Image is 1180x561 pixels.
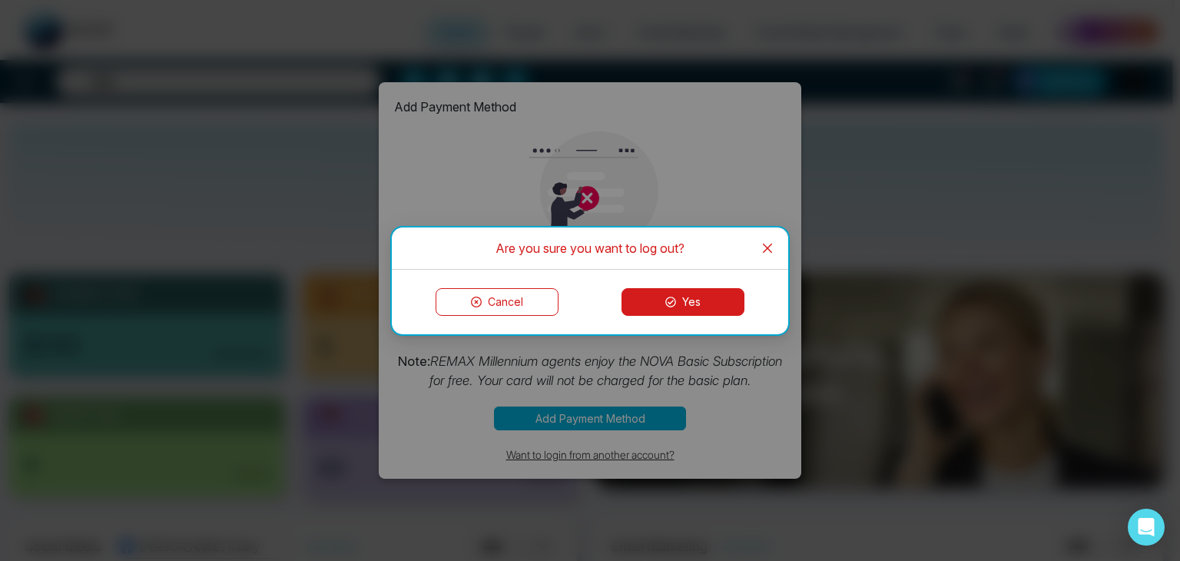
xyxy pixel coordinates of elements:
[747,227,788,269] button: Close
[621,288,744,316] button: Yes
[761,242,774,254] span: close
[410,240,770,257] div: Are you sure you want to log out?
[1128,509,1165,546] div: Open Intercom Messenger
[436,288,559,316] button: Cancel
